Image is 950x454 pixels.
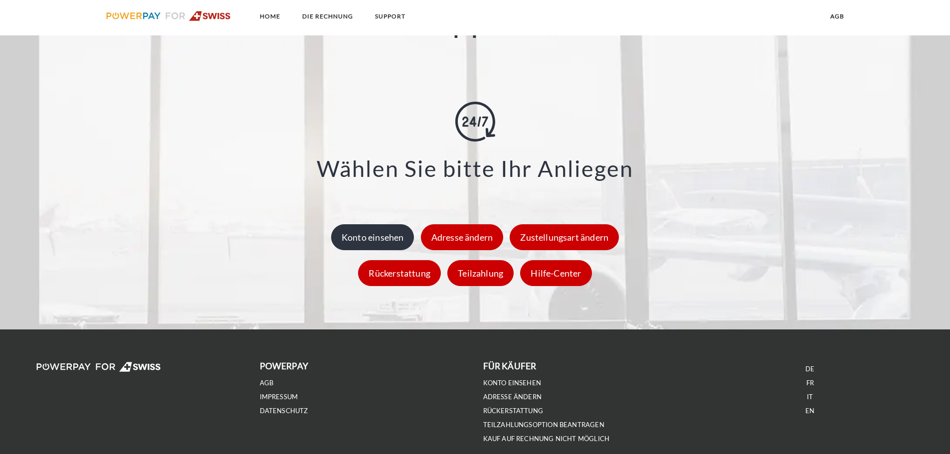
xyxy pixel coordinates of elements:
a: DE [805,365,814,373]
a: Hilfe-Center [518,268,594,279]
a: IMPRESSUM [260,393,298,401]
img: logo-swiss-white.svg [36,362,162,372]
a: SUPPORT [367,7,414,25]
a: Rückerstattung [356,268,443,279]
h3: Wählen Sie bitte Ihr Anliegen [60,157,890,180]
img: logo-swiss.svg [106,11,231,21]
a: EN [805,407,814,415]
div: Rückerstattung [358,260,441,286]
a: Kauf auf Rechnung nicht möglich [483,435,610,443]
a: Teilzahlungsoption beantragen [483,421,604,429]
b: FÜR KÄUFER [483,361,537,371]
a: Zustellungsart ändern [507,232,621,243]
a: agb [822,7,853,25]
a: Adresse ändern [483,393,542,401]
a: Adresse ändern [418,232,506,243]
div: Konto einsehen [331,224,414,250]
a: DIE RECHNUNG [294,7,362,25]
img: online-shopping.svg [455,102,495,142]
a: Teilzahlung [445,268,516,279]
a: Rückerstattung [483,407,544,415]
a: agb [260,379,274,387]
div: Adresse ändern [421,224,504,250]
b: POWERPAY [260,361,308,371]
a: IT [807,393,813,401]
a: DATENSCHUTZ [260,407,308,415]
a: FR [806,379,814,387]
a: Konto einsehen [483,379,542,387]
a: Home [251,7,289,25]
div: Hilfe-Center [520,260,591,286]
div: Zustellungsart ändern [510,224,619,250]
a: Konto einsehen [329,232,417,243]
div: Teilzahlung [447,260,514,286]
